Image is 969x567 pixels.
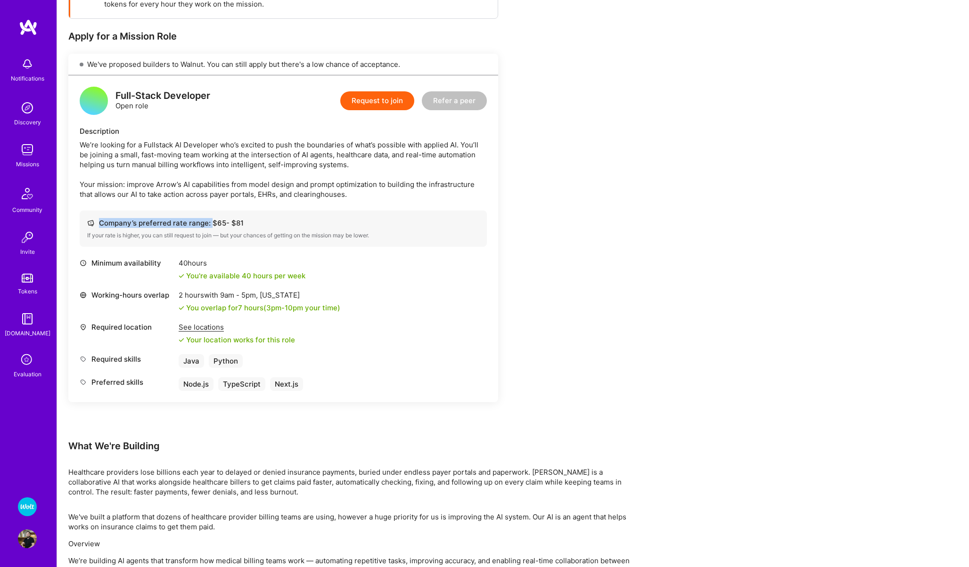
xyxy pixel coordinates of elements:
[12,205,42,215] div: Community
[179,337,184,343] i: icon Check
[179,258,305,268] div: 40 hours
[18,497,37,516] img: Wolt - Fintech: Payments Expansion Team
[68,30,498,42] div: Apply for a Mission Role
[115,91,210,101] div: Full-Stack Developer
[18,140,37,159] img: teamwork
[14,369,41,379] div: Evaluation
[80,140,487,199] div: We’re looking for a Fullstack AI Developer who’s excited to push the boundaries of what’s possibl...
[18,286,37,296] div: Tokens
[179,354,204,368] div: Java
[218,291,260,300] span: 9am - 5pm ,
[68,512,634,532] p: We've built a platform that dozens of healthcare provider billing teams are using, however a huge...
[80,377,174,387] div: Preferred skills
[80,379,87,386] i: icon Tag
[18,351,36,369] i: icon SelectionTeam
[87,218,479,228] div: Company’s preferred rate range: $ 65 - $ 81
[18,55,37,73] img: bell
[18,309,37,328] img: guide book
[16,159,39,169] div: Missions
[340,91,414,110] button: Request to join
[20,247,35,257] div: Invite
[179,271,305,281] div: You're available 40 hours per week
[179,290,340,300] div: 2 hours with [US_STATE]
[179,273,184,279] i: icon Check
[68,54,498,75] div: We've proposed builders to Walnut. You can still apply but there's a low chance of acceptance.
[16,182,39,205] img: Community
[80,324,87,331] i: icon Location
[80,292,87,299] i: icon World
[270,377,303,391] div: Next.js
[19,19,38,36] img: logo
[68,440,634,452] div: What We're Building
[179,377,214,391] div: Node.js
[218,377,265,391] div: TypeScript
[87,219,94,227] i: icon Cash
[179,322,295,332] div: See locations
[266,303,303,312] span: 3pm - 10pm
[18,529,37,548] img: User Avatar
[80,290,174,300] div: Working-hours overlap
[209,354,243,368] div: Python
[14,117,41,127] div: Discovery
[80,126,487,136] div: Description
[422,91,487,110] button: Refer a peer
[186,303,340,313] div: You overlap for 7 hours ( your time)
[179,335,295,345] div: Your location works for this role
[179,305,184,311] i: icon Check
[68,539,634,549] p: Overview
[18,228,37,247] img: Invite
[68,467,634,497] p: Healthcare providers lose billions each year to delayed or denied insurance payments, buried unde...
[22,274,33,283] img: tokens
[16,529,39,548] a: User Avatar
[87,232,479,239] div: If your rate is higher, you can still request to join — but your chances of getting on the missio...
[80,356,87,363] i: icon Tag
[80,259,87,267] i: icon Clock
[11,73,44,83] div: Notifications
[80,322,174,332] div: Required location
[5,328,50,338] div: [DOMAIN_NAME]
[18,98,37,117] img: discovery
[16,497,39,516] a: Wolt - Fintech: Payments Expansion Team
[80,354,174,364] div: Required skills
[115,91,210,111] div: Open role
[80,258,174,268] div: Minimum availability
